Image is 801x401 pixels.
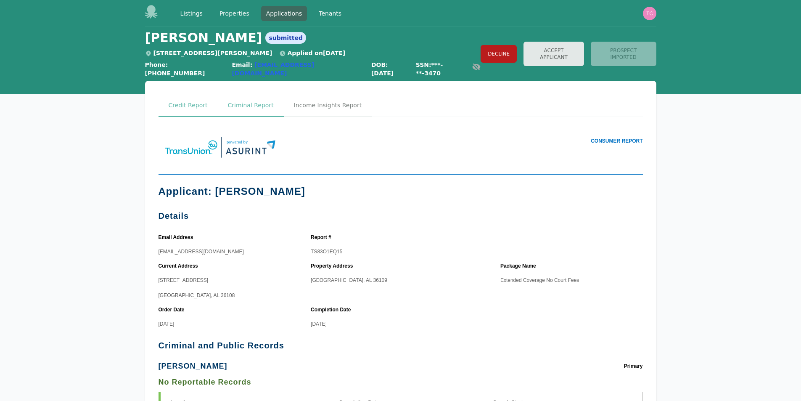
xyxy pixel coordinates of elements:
a: Properties [214,6,254,21]
table: consumer report details [159,230,643,328]
span: [DATE] [159,321,174,327]
strong: Email Address [159,234,196,241]
h2: Criminal and Public Records [159,341,643,350]
p: CONSUMER REPORT [401,137,643,145]
span: TS83O1EQ15 [311,249,342,255]
span: [GEOGRAPHIC_DATA], AL 36109 [311,277,387,283]
span: [STREET_ADDRESS][PERSON_NAME] [145,50,272,56]
span: [DATE] [311,321,327,327]
a: [EMAIL_ADDRESS][DOMAIN_NAME] [232,61,314,77]
div: Phone: [PHONE_NUMBER] [145,61,225,77]
a: Credit Report [159,94,218,117]
strong: Order Date [159,306,187,313]
strong: Report # [311,234,334,241]
h3: No Reportable Records [159,376,643,388]
strong: Package Name [500,262,539,270]
a: Listings [175,6,208,21]
tspan: powered by [227,139,248,144]
span: Primary [624,360,643,372]
a: Tenants [314,6,346,21]
strong: Current Address [159,262,201,270]
button: Decline [481,45,517,63]
span: Extended Coverage No Court Fees [500,277,579,283]
nav: Tabs [159,94,643,117]
h3: [PERSON_NAME] [159,362,227,370]
div: DOB: [DATE] [371,61,409,77]
span: submitted [265,32,306,44]
h1: Applicant: [PERSON_NAME] [159,185,643,198]
a: Criminal Report [217,94,283,117]
span: [STREET_ADDRESS] [GEOGRAPHIC_DATA], AL 36108 [159,277,235,298]
div: Email: [232,61,364,77]
strong: Property Address [311,262,355,270]
a: Income Insights Report [284,94,372,117]
span: [PERSON_NAME] [145,30,262,45]
button: Accept Applicant [523,42,584,66]
span: [EMAIL_ADDRESS][DOMAIN_NAME] [159,249,244,255]
h2: Details [159,212,643,220]
span: Applied on [DATE] [279,50,346,56]
a: Applications [261,6,307,21]
strong: Completion Date [311,306,353,313]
